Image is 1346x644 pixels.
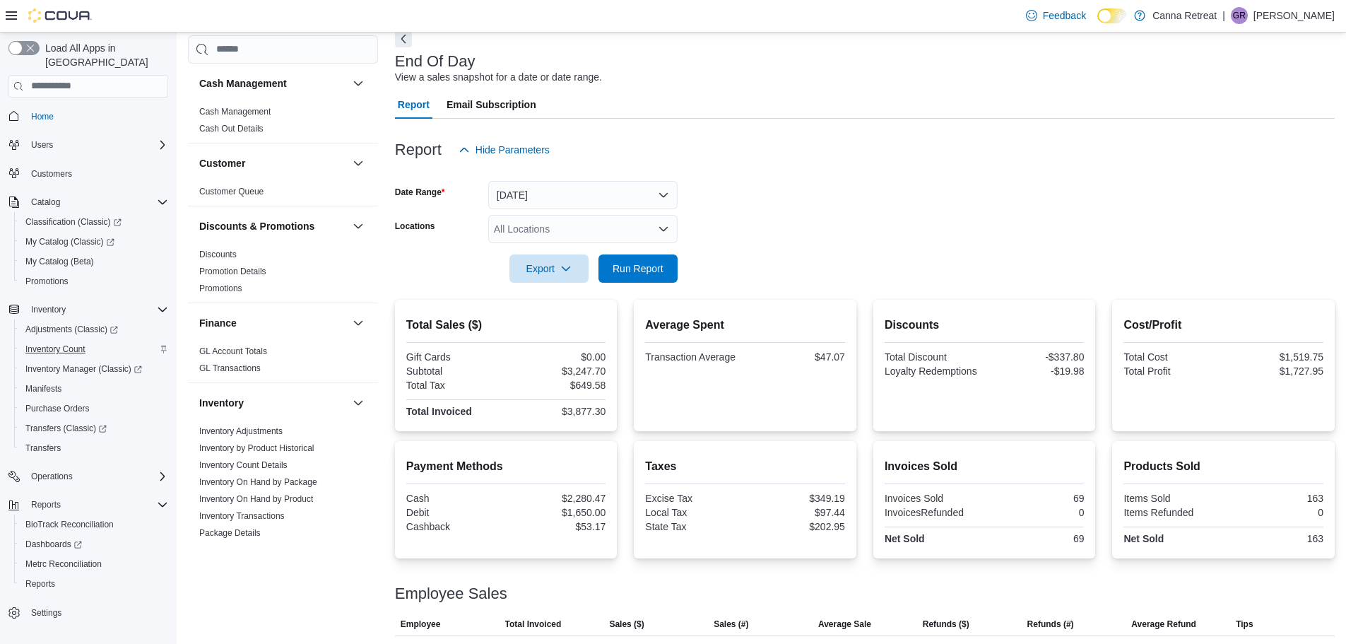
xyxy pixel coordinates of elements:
span: My Catalog (Beta) [25,256,94,267]
h3: Employee Sales [395,585,507,602]
button: Reports [3,495,174,515]
span: Inventory Manager (Classic) [25,363,142,375]
h2: Cost/Profit [1123,317,1323,334]
button: Export [509,254,589,283]
div: Total Cost [1123,351,1220,363]
span: Tips [1236,619,1253,630]
button: Settings [3,602,174,623]
h3: End Of Day [395,53,476,70]
div: 163 [1227,493,1323,504]
strong: Net Sold [1123,533,1164,544]
span: Catalog [31,197,60,208]
span: Average Sale [818,619,871,630]
span: Reports [31,499,61,510]
button: Manifests [14,379,174,399]
button: My Catalog (Beta) [14,252,174,271]
button: Catalog [3,192,174,212]
div: Items Sold [1123,493,1220,504]
span: My Catalog (Classic) [25,236,114,247]
h2: Payment Methods [406,458,606,475]
span: Refunds ($) [923,619,969,630]
a: Discounts [199,250,237,259]
div: Subtotal [406,365,503,377]
span: Adjustments (Classic) [20,321,168,338]
span: Users [25,136,168,153]
h2: Taxes [645,458,845,475]
span: BioTrack Reconciliation [20,516,168,533]
a: Adjustments (Classic) [20,321,124,338]
h2: Total Sales ($) [406,317,606,334]
a: Settings [25,604,67,621]
span: Manifests [20,380,168,397]
a: Feedback [1020,1,1092,30]
div: Gift Cards [406,351,503,363]
button: Reports [25,496,66,513]
a: Purchase Orders [20,400,95,417]
div: Inventory [188,423,378,632]
span: Customer Queue [199,186,264,197]
div: 163 [1227,533,1323,544]
span: Package Details [199,527,261,539]
span: Email Subscription [447,90,536,119]
button: Users [3,135,174,155]
a: Inventory Manager (Classic) [14,359,174,379]
div: Discounts & Promotions [188,246,378,303]
span: Discounts [199,249,237,260]
div: -$337.80 [987,351,1084,363]
span: Promotions [20,273,168,290]
div: Total Profit [1123,365,1220,377]
span: Dashboards [20,536,168,553]
button: Run Report [598,254,678,283]
div: Gustavo Ramos [1231,7,1248,24]
span: Inventory On Hand by Package [199,476,317,488]
span: Classification (Classic) [25,216,122,228]
span: Inventory Count [20,341,168,358]
h3: Customer [199,156,245,170]
span: Total Invoiced [505,619,562,630]
span: Inventory Manager (Classic) [20,361,168,377]
span: Inventory [31,304,66,315]
a: Classification (Classic) [14,212,174,232]
h3: Finance [199,316,237,330]
button: Hide Parameters [453,136,555,164]
a: Inventory Manager (Classic) [20,361,148,377]
input: Dark Mode [1097,8,1127,23]
div: 69 [987,493,1084,504]
span: Manifests [25,383,61,394]
span: GR [1233,7,1246,24]
button: Discounts & Promotions [350,218,367,235]
span: Operations [31,471,73,482]
a: Inventory On Hand by Product [199,494,313,504]
a: Cash Management [199,107,271,117]
a: My Catalog (Beta) [20,253,100,270]
div: $3,247.70 [509,365,606,377]
div: Cash [406,493,503,504]
button: Customers [3,163,174,184]
label: Locations [395,221,435,232]
button: Customer [350,155,367,172]
span: Settings [25,604,168,621]
label: Date Range [395,187,445,198]
div: $1,519.75 [1227,351,1323,363]
span: Purchase Orders [20,400,168,417]
span: Reports [20,575,168,592]
span: Load All Apps in [GEOGRAPHIC_DATA] [40,41,168,69]
a: BioTrack Reconciliation [20,516,119,533]
span: Employee [401,619,441,630]
a: Home [25,108,59,125]
div: Debit [406,507,503,518]
a: My Catalog (Classic) [20,233,120,250]
span: Transfers (Classic) [20,420,168,437]
p: [PERSON_NAME] [1253,7,1335,24]
strong: Total Invoiced [406,406,472,417]
a: Customer Queue [199,187,264,197]
div: $3,877.30 [509,406,606,417]
button: Next [395,30,412,47]
span: Sales ($) [609,619,644,630]
a: Inventory by Product Historical [199,443,314,453]
a: Inventory Transactions [199,511,285,521]
h3: Cash Management [199,76,287,90]
strong: Net Sold [885,533,925,544]
span: Refunds (#) [1027,619,1074,630]
span: BioTrack Reconciliation [25,519,114,530]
